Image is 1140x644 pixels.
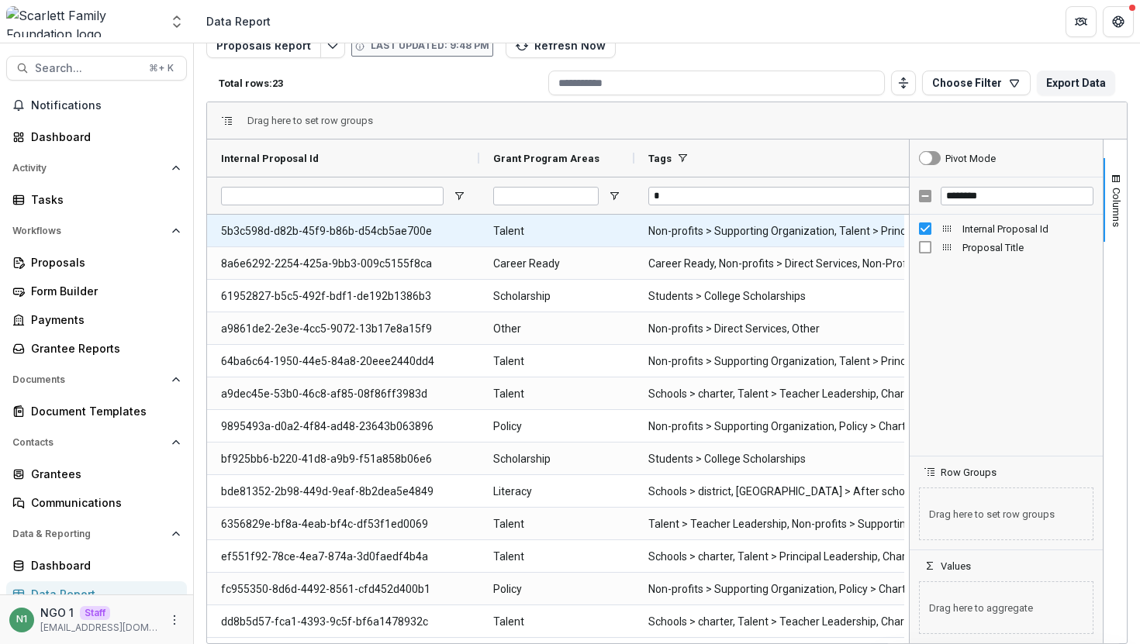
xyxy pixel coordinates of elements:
span: Talent [493,378,620,410]
span: Contacts [12,437,165,448]
span: a9dec45e-53b0-46c8-af85-08f86ff3983d [221,378,465,410]
span: Policy [493,411,620,443]
span: Talent [493,541,620,573]
div: Document Templates [31,403,174,419]
span: Drag here to set row groups [247,115,373,126]
a: Communications [6,490,187,515]
span: Schools > charter, Talent > Teacher Leadership, Charter school K-8 [648,378,1096,410]
div: Dashboard [31,557,174,573]
span: dd8b5d57-fca1-4393-9c5f-bf6a1478932c [221,606,465,638]
span: fc955350-8d6d-4492-8561-cfd452d400b1 [221,573,465,605]
span: Non-profits > Supporting Organization, Talent > Principal Leadership, Support Organization [648,215,1096,247]
span: Drag here to aggregate [919,581,1093,634]
span: Talent > Teacher Leadership, Non-profits > Supporting Organization [648,508,1096,540]
div: Proposals [31,254,174,270]
span: Non-profits > Supporting Organization, Talent > Principal Leadership, Support Organization [648,346,1096,377]
p: Last updated: 9:48 PM [371,39,489,53]
span: Other [493,313,620,345]
span: 64ba6c64-1950-44e5-84a8-20eee2440dd4 [221,346,465,377]
span: Non-profits > Direct Services, Other [648,313,1096,345]
span: Talent [493,346,620,377]
div: Internal Proposal Id Column [910,219,1103,238]
button: Edit selected report [320,33,345,58]
a: Grantee Reports [6,336,187,361]
span: Internal Proposal Id [962,223,1093,235]
div: Values [910,572,1103,643]
a: Proposals [6,250,187,275]
div: Payments [31,312,174,328]
button: Refresh Now [506,33,616,58]
p: Total rows: 23 [219,77,542,89]
span: Career Ready, Non-profits > Direct Services, Non-Profits, Direct Services [648,248,1096,280]
span: Non-profits > Supporting Organization, Policy > Charter schools (historical only) [648,573,1096,605]
input: Grant Program Areas Filter Input [493,187,599,205]
button: Notifications [6,93,187,118]
span: Talent [493,508,620,540]
span: bde81352-2b98-449d-9eaf-8b2dea5e4849 [221,476,465,508]
span: Tags [648,153,672,164]
nav: breadcrumb [200,10,277,33]
span: Activity [12,163,165,174]
span: Talent [493,606,620,638]
button: Open Filter Menu [453,190,465,202]
a: Dashboard [6,124,187,150]
span: Drag here to set row groups [919,487,1093,540]
div: Proposal Title Column [910,238,1103,257]
span: Policy [493,573,620,605]
span: bf925bb6-b220-41d8-a9b9-f51a858b06e6 [221,443,465,475]
span: Columns [1111,188,1122,227]
button: Export Data [1037,71,1115,95]
span: 61952827-b5c5-492f-bdf1-de192b1386b3 [221,281,465,312]
span: 8a6e6292-2254-425a-9bb3-009c5155f8ca [221,248,465,280]
div: Communications [31,494,174,511]
button: Partners [1066,6,1097,37]
span: Notifications [31,99,181,112]
button: Search... [6,56,187,81]
input: Filter Columns Input [941,187,1093,205]
p: [EMAIL_ADDRESS][DOMAIN_NAME] [40,621,159,635]
button: Choose Filter [922,71,1031,95]
div: Grantees [31,466,174,482]
input: Internal Proposal Id Filter Input [221,187,444,205]
p: NGO 1 [40,604,74,621]
a: Grantees [6,461,187,487]
span: Data & Reporting [12,529,165,539]
button: Open Data & Reporting [6,522,187,546]
div: Grantee Reports [31,340,174,356]
span: Talent [493,215,620,247]
span: Values [941,560,971,572]
span: 5b3c598d-d82b-45f9-b86b-d54cb5ae700e [221,215,465,247]
img: Scarlett Family Foundation logo [6,6,160,37]
input: Tags Filter Input [648,187,1074,205]
button: Open entity switcher [166,6,188,37]
button: Open Contacts [6,430,187,455]
a: Document Templates [6,398,187,424]
div: Form Builder [31,283,174,299]
a: Payments [6,307,187,332]
div: Tasks [31,191,174,208]
button: Open Workflows [6,219,187,243]
button: Get Help [1103,6,1134,37]
span: Workflows [12,226,165,236]
div: NGO 1 [16,615,27,625]
span: Non-profits > Supporting Organization, Policy > Charter schools (historical only), Support Organi... [648,411,1096,443]
button: Open Filter Menu [608,190,620,202]
div: Data Report [206,13,271,29]
div: ⌘ + K [146,60,177,77]
a: Dashboard [6,553,187,578]
span: 9895493a-d0a2-4f84-ad48-23643b063896 [221,411,465,443]
span: Schools > district, [GEOGRAPHIC_DATA] > After school tutoring [648,476,1096,508]
div: Data Report [31,586,174,602]
span: Literacy [493,476,620,508]
div: Column List 2 Columns [910,219,1103,257]
a: Form Builder [6,278,187,304]
span: Students > College Scholarships [648,443,1096,475]
div: Row Groups [910,478,1103,549]
span: Documents [12,374,165,385]
button: More [165,611,184,629]
span: ef551f92-78ce-4ea7-874a-3d0faedf4b4a [221,541,465,573]
span: Career Ready [493,248,620,280]
a: Tasks [6,187,187,212]
button: Open Documents [6,367,187,392]
span: a9861de2-2e3e-4cc5-9072-13b17e8a15f9 [221,313,465,345]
